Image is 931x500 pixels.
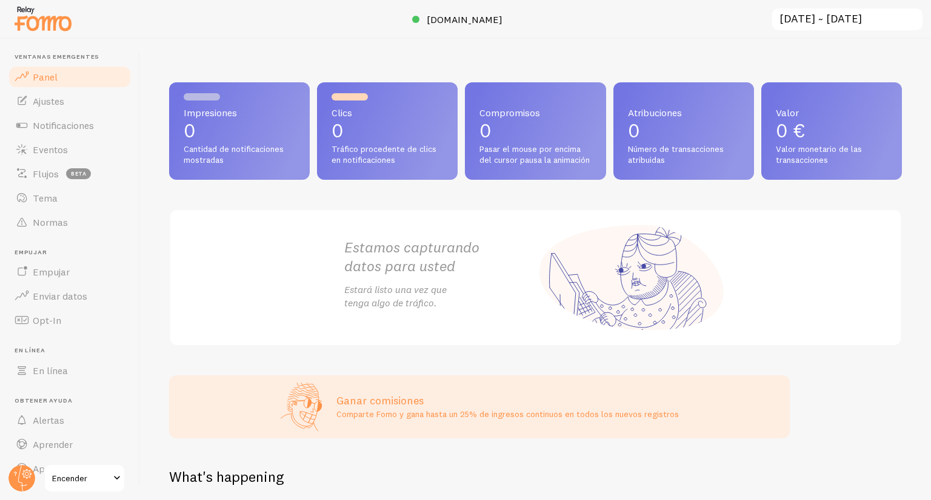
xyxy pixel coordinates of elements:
[332,143,436,165] font: Tráfico procedente de clics en notificaciones
[33,216,68,228] font: Normas
[33,119,94,131] font: Notificaciones
[33,143,68,156] font: Eventos
[344,257,455,275] font: datos para usted
[13,3,73,34] img: fomo-relay-logo-orange.svg
[33,95,64,107] font: Ajustes
[628,107,682,119] font: Atribuciones
[479,107,540,119] font: Compromisos
[776,143,862,165] font: Valor monetario de las transacciones
[15,346,45,354] font: En línea
[344,238,479,256] font: Estamos capturando
[628,119,640,142] font: 0
[52,473,87,484] font: Encender
[33,414,64,426] font: Alertas
[336,393,424,407] font: Ganar comisiones
[628,143,724,165] font: Número de transacciones atribuidas
[33,290,87,302] font: Enviar datos
[169,467,284,486] h2: What's happening
[33,364,68,377] font: En línea
[33,462,61,475] font: Apoyo
[332,119,344,142] font: 0
[33,266,70,278] font: Empujar
[776,119,805,142] font: 0 €
[184,107,237,119] font: Impresiones
[33,438,73,450] font: Aprender
[336,409,679,419] font: Comparte Fomo y gana hasta un 25% de ingresos continuos en todos los nuevos registros
[7,456,132,481] a: Apoyo
[7,210,132,234] a: Normas
[184,119,196,142] font: 0
[776,107,799,119] font: Valor
[44,464,125,493] a: Encender
[15,248,47,256] font: Empujar
[7,162,132,186] a: Flujos beta
[7,358,132,383] a: En línea
[344,283,447,295] font: Estará listo una vez que
[71,170,87,177] font: beta
[33,168,59,180] font: Flujos
[7,308,132,332] a: Opt-In
[7,89,132,113] a: Ajustes
[332,107,352,119] font: Clics
[7,186,132,210] a: Tema
[15,396,72,404] font: Obtener ayuda
[7,284,132,308] a: Enviar datos
[33,314,61,326] font: Opt-In
[479,119,492,142] font: 0
[7,65,132,89] a: Panel
[7,260,132,284] a: Empujar
[7,137,132,162] a: Eventos
[15,53,99,61] font: Ventanas emergentes
[344,297,436,309] font: tenga algo de tráfico.
[33,192,58,204] font: Tema
[7,113,132,137] a: Notificaciones
[479,143,590,165] font: Pasar el mouse por encima del cursor pausa la animación
[7,408,132,432] a: Alertas
[184,143,284,165] font: Cantidad de notificaciones mostradas
[33,71,58,83] font: Panel
[7,432,132,456] a: Aprender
